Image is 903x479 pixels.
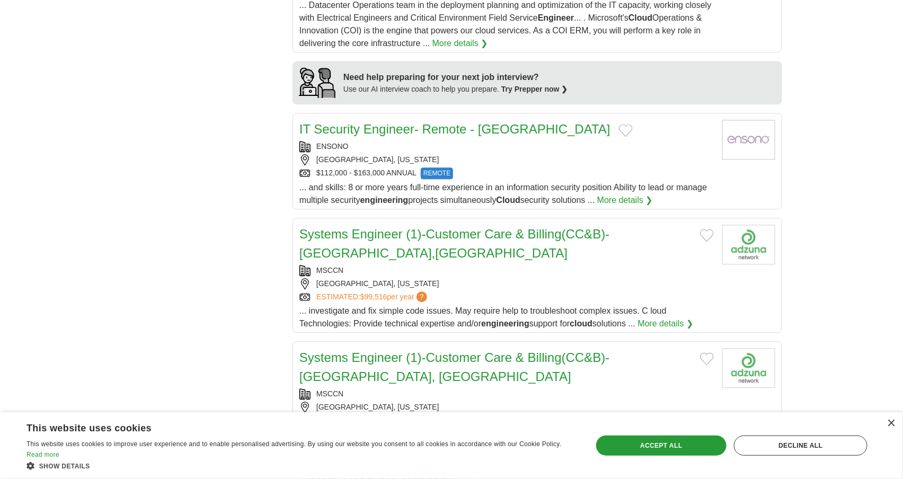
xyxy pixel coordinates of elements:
[343,71,568,84] div: Need help preparing for your next job interview?
[26,460,576,471] div: Show details
[299,183,707,205] span: ... and skills: 8 or more years full-time experience in an information security position Ability ...
[700,229,714,242] button: Add to favorite jobs
[316,291,429,303] a: ESTIMATED:$99,516per year?
[722,120,775,159] img: Ensono logo
[360,196,409,205] strong: engineering
[638,317,694,330] a: More details ❯
[26,451,59,458] a: Read more, opens a new window
[432,37,488,50] a: More details ❯
[299,167,714,179] div: $112,000 - $163,000 ANNUAL
[299,306,667,328] span: ... investigate and fix simple code issues. May require help to troubleshoot complex issues. C lo...
[360,292,387,301] span: $99,516
[734,436,867,456] div: Decline all
[299,278,714,289] div: [GEOGRAPHIC_DATA], [US_STATE]
[417,291,427,302] span: ?
[299,1,712,48] span: ... Datacenter Operations team in the deployment planning and optimization of the IT capacity, wo...
[299,154,714,165] div: [GEOGRAPHIC_DATA], [US_STATE]
[316,142,349,150] a: ENSONO
[538,13,574,22] strong: Engineer
[299,122,610,136] a: IT Security Engineer- Remote - [GEOGRAPHIC_DATA]
[299,227,610,260] a: Systems Engineer (1)-Customer Care & Billing(CC&B)-[GEOGRAPHIC_DATA],[GEOGRAPHIC_DATA]
[481,319,529,328] strong: engineering
[421,167,453,179] span: REMOTE
[26,440,562,448] span: This website uses cookies to improve user experience and to enable personalised advertising. By u...
[39,463,90,470] span: Show details
[887,420,895,428] div: Close
[722,348,775,388] img: Company logo
[700,352,714,365] button: Add to favorite jobs
[722,225,775,264] img: Company logo
[619,124,633,137] button: Add to favorite jobs
[299,388,714,400] div: MSCCN
[299,350,610,384] a: Systems Engineer (1)-Customer Care & Billing(CC&B)-[GEOGRAPHIC_DATA], [GEOGRAPHIC_DATA]
[570,319,592,328] strong: cloud
[343,84,568,95] div: Use our AI interview coach to help you prepare.
[497,196,520,205] strong: Cloud
[299,402,714,413] div: [GEOGRAPHIC_DATA], [US_STATE]
[501,85,568,93] a: Try Prepper now ❯
[596,436,727,456] div: Accept all
[26,419,549,434] div: This website uses cookies
[597,194,653,207] a: More details ❯
[628,13,652,22] strong: Cloud
[299,265,714,276] div: MSCCN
